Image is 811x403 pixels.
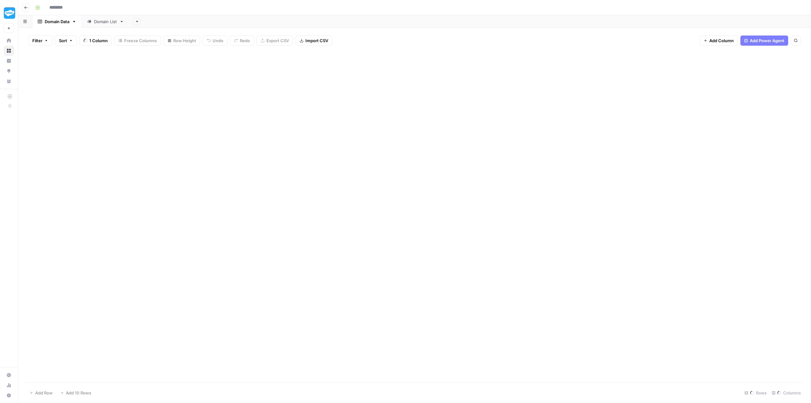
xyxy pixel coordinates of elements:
[66,390,91,396] span: Add 10 Rows
[769,388,803,398] div: Columns
[203,36,227,46] button: Undo
[266,37,289,44] span: Export CSV
[45,18,69,25] div: Domain Data
[305,37,328,44] span: Import CSV
[742,388,769,398] div: Rows
[80,36,112,46] button: 1 Column
[4,380,14,390] a: Usage
[4,76,14,86] a: Your Data
[230,36,254,46] button: Redo
[4,46,14,56] a: Browse
[4,390,14,400] button: Help + Support
[4,7,15,19] img: Twinkl Logo
[740,36,788,46] button: Add Power Agent
[28,36,52,46] button: Filter
[89,37,108,44] span: 1 Column
[240,37,250,44] span: Redo
[709,37,734,44] span: Add Column
[699,36,738,46] button: Add Column
[4,5,14,21] button: Workspace: Twinkl
[4,370,14,380] a: Settings
[82,15,129,28] a: Domain List
[114,36,161,46] button: Freeze Columns
[26,388,56,398] button: Add Row
[173,37,196,44] span: Row Height
[4,36,14,46] a: Home
[750,37,784,44] span: Add Power Agent
[35,390,53,396] span: Add Row
[4,56,14,66] a: Insights
[56,388,95,398] button: Add 10 Rows
[213,37,223,44] span: Undo
[124,37,157,44] span: Freeze Columns
[296,36,332,46] button: Import CSV
[257,36,293,46] button: Export CSV
[94,18,117,25] div: Domain List
[55,36,77,46] button: Sort
[32,15,82,28] a: Domain Data
[59,37,67,44] span: Sort
[163,36,200,46] button: Row Height
[4,66,14,76] a: Opportunities
[32,37,42,44] span: Filter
